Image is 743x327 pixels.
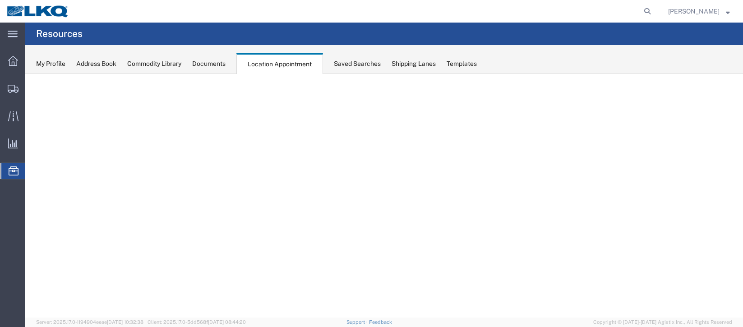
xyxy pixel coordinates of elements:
span: Copyright © [DATE]-[DATE] Agistix Inc., All Rights Reserved [593,318,732,326]
img: logo [6,5,69,18]
div: Saved Searches [334,59,381,69]
span: Client: 2025.17.0-5dd568f [148,319,246,325]
a: Feedback [369,319,392,325]
span: Server: 2025.17.0-1194904eeae [36,319,143,325]
div: Location Appointment [236,53,323,74]
span: [DATE] 08:44:20 [208,319,246,325]
a: Support [346,319,369,325]
div: Documents [192,59,226,69]
div: Commodity Library [127,59,181,69]
iframe: FS Legacy Container [25,74,743,318]
div: Address Book [76,59,116,69]
div: My Profile [36,59,65,69]
h4: Resources [36,23,83,45]
span: [DATE] 10:32:38 [107,319,143,325]
button: [PERSON_NAME] [668,6,730,17]
div: Templates [447,59,477,69]
span: Christopher Sanchez [668,6,720,16]
div: Shipping Lanes [392,59,436,69]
